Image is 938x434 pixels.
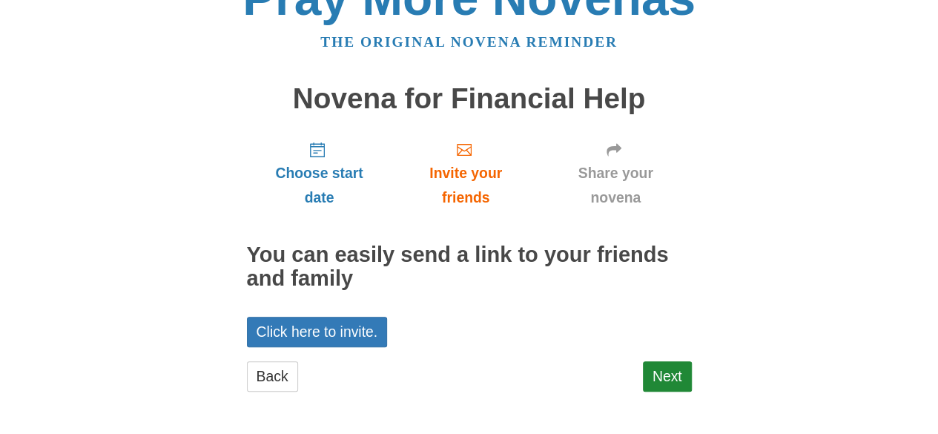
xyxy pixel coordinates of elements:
[540,129,692,217] a: Share your novena
[392,129,539,217] a: Invite your friends
[643,361,692,392] a: Next
[406,161,524,210] span: Invite your friends
[247,243,692,291] h2: You can easily send a link to your friends and family
[247,83,692,115] h1: Novena for Financial Help
[555,161,677,210] span: Share your novena
[247,317,388,347] a: Click here to invite.
[320,34,618,50] a: The original novena reminder
[247,129,392,217] a: Choose start date
[247,361,298,392] a: Back
[262,161,377,210] span: Choose start date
